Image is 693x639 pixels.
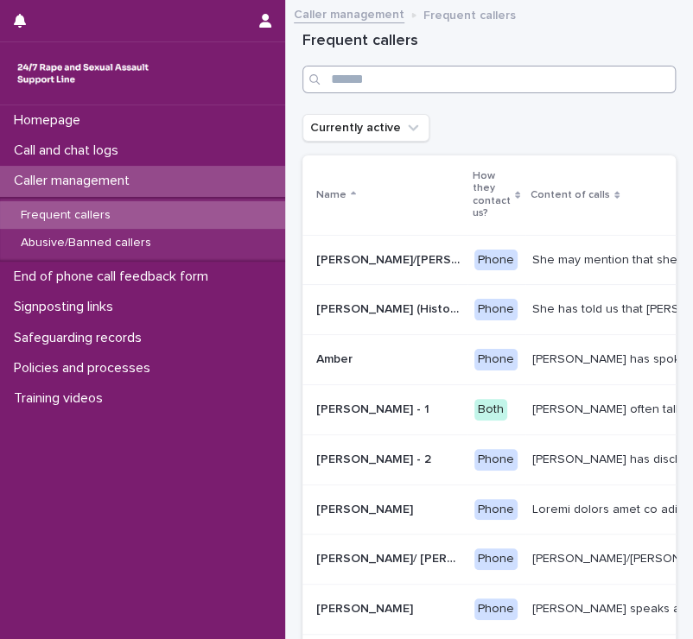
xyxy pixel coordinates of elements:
[316,349,356,367] p: Amber
[474,598,518,620] div: Phone
[302,66,676,93] input: Search
[474,399,507,421] div: Both
[302,31,676,52] h1: Frequent callers
[7,112,94,129] p: Homepage
[7,173,143,189] p: Caller management
[316,250,464,268] p: Abbie/Emily (Anon/'I don't know'/'I can't remember')
[7,236,165,250] p: Abusive/Banned callers
[316,598,416,617] p: [PERSON_NAME]
[302,114,429,142] button: Currently active
[294,3,404,23] a: Caller management
[316,449,435,467] p: [PERSON_NAME] - 2
[474,499,518,521] div: Phone
[316,186,346,205] p: Name
[7,142,132,159] p: Call and chat logs
[423,4,516,23] p: Frequent callers
[7,299,127,315] p: Signposting links
[316,499,416,517] p: [PERSON_NAME]
[316,548,464,566] p: [PERSON_NAME]/ [PERSON_NAME]
[474,250,518,271] div: Phone
[473,167,511,224] p: How they contact us?
[474,349,518,370] div: Phone
[14,56,152,91] img: rhQMoQhaT3yELyF149Cw
[7,360,164,376] p: Policies and processes
[7,269,222,285] p: End of phone call feedback form
[474,299,518,320] div: Phone
[474,449,518,471] div: Phone
[316,299,464,317] p: Alison (Historic Plan)
[474,548,518,570] div: Phone
[7,330,156,346] p: Safeguarding records
[531,186,610,205] p: Content of calls
[316,399,433,417] p: [PERSON_NAME] - 1
[7,390,117,407] p: Training videos
[7,208,124,223] p: Frequent callers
